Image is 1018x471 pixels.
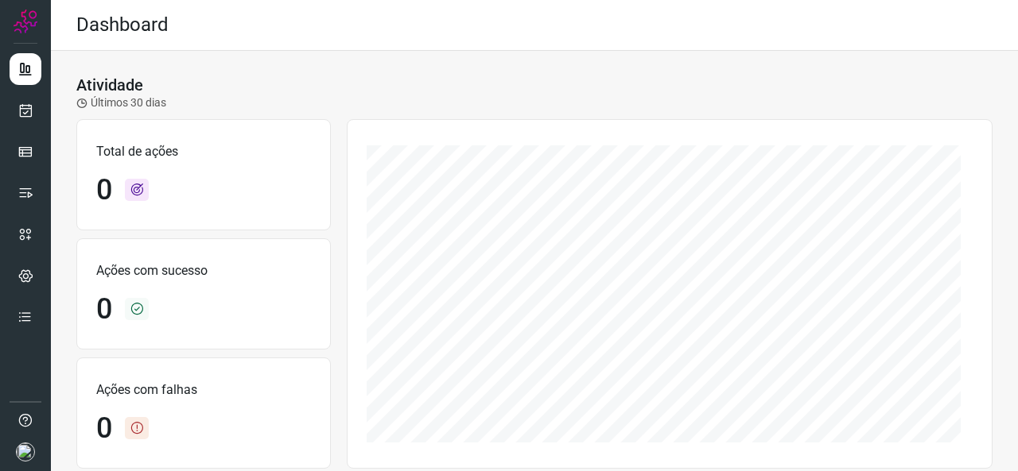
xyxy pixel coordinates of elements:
p: Ações com falhas [96,380,311,400]
p: Ações com sucesso [96,261,311,280]
h3: Atividade [76,75,143,95]
p: Últimos 30 dias [76,95,166,111]
p: Total de ações [96,142,311,161]
h1: 0 [96,292,112,326]
h2: Dashboard [76,14,169,37]
h1: 0 [96,411,112,446]
img: Logo [14,10,37,33]
h1: 0 [96,173,112,207]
